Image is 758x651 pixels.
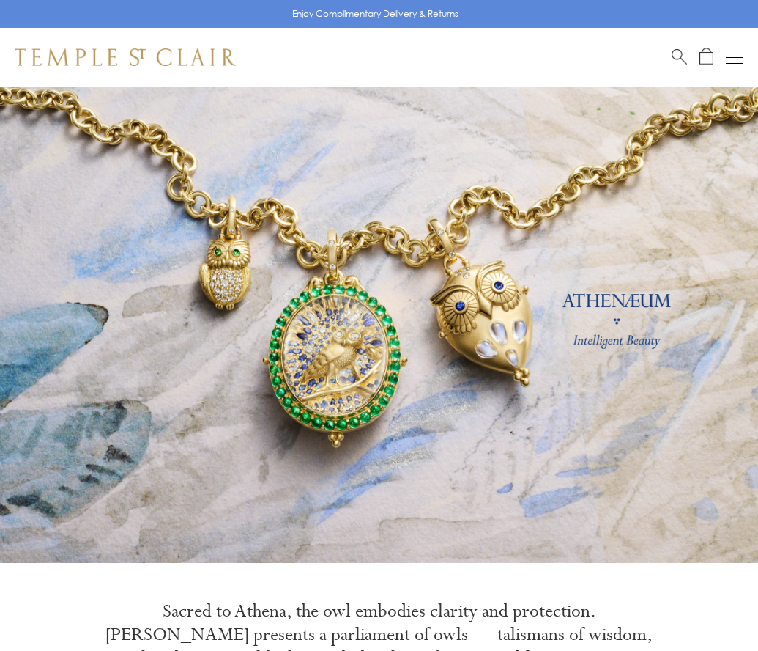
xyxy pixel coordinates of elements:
a: Open Shopping Bag [699,48,713,66]
a: Search [672,48,687,66]
button: Open navigation [726,48,743,66]
p: Enjoy Complimentary Delivery & Returns [292,7,458,21]
img: Temple St. Clair [15,48,236,66]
